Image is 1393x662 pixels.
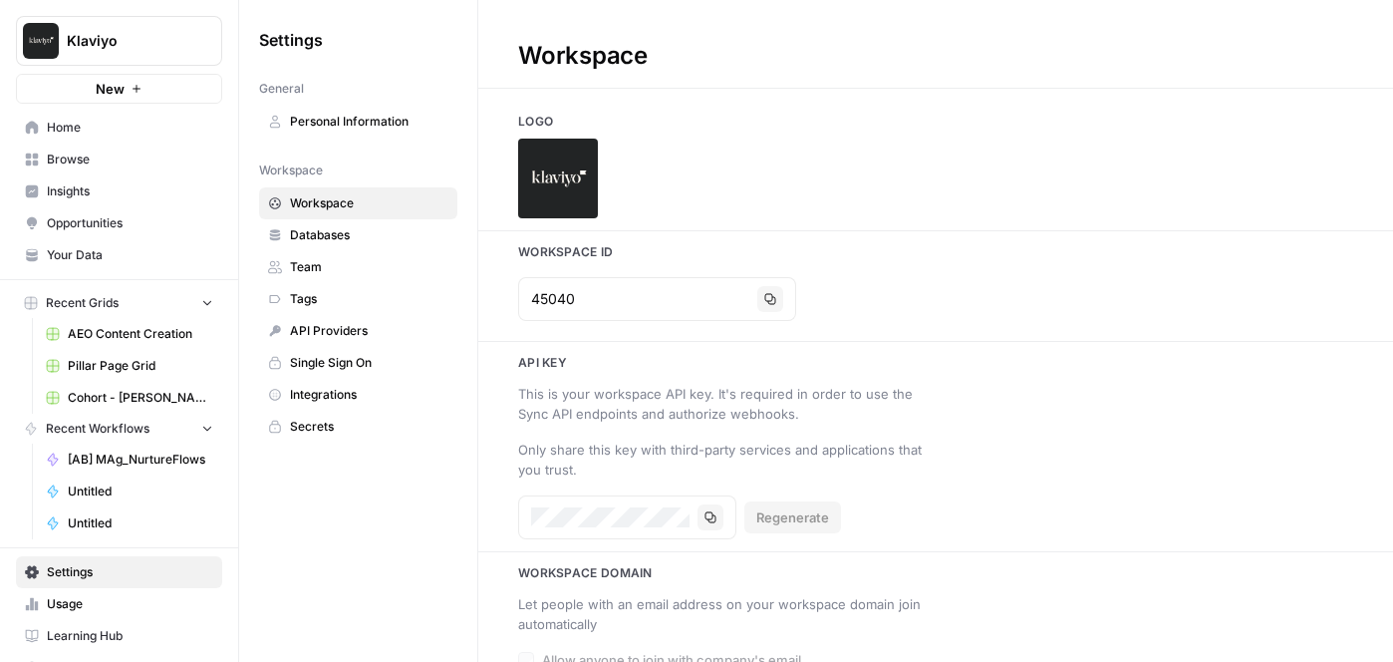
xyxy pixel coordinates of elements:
span: Usage [47,595,213,613]
span: Insights [47,182,213,200]
div: Let people with an email address on your workspace domain join automatically [518,594,936,634]
span: AEO Content Creation [68,325,213,343]
span: New [96,79,125,99]
span: Untitled [68,514,213,532]
a: Personal Information [259,106,457,138]
a: Browse [16,144,222,175]
button: New [16,74,222,104]
a: Single Sign On [259,347,457,379]
a: Secrets [259,411,457,443]
a: Workspace [259,187,457,219]
h3: Workspace Domain [478,564,1393,582]
span: Opportunities [47,214,213,232]
a: Databases [259,219,457,251]
a: Integrations [259,379,457,411]
span: Cohort - [PERSON_NAME] - Meta Description Generator Grid (1) [68,389,213,407]
div: Workspace [478,40,688,72]
span: Integrations [290,386,448,404]
a: Untitled [37,507,222,539]
button: Workspace: Klaviyo [16,16,222,66]
a: API Providers [259,315,457,347]
img: Company Logo [518,139,598,218]
button: Regenerate [744,501,841,533]
a: Settings [16,556,222,588]
span: Settings [259,28,323,52]
img: Klaviyo Logo [23,23,59,59]
a: Learning Hub [16,620,222,652]
span: Single Sign On [290,354,448,372]
a: Untitled [37,476,222,507]
span: Home [47,119,213,137]
span: Workspace [290,194,448,212]
a: Your Data [16,239,222,271]
button: Recent Workflows [16,414,222,444]
span: Settings [47,563,213,581]
a: Insights [16,175,222,207]
a: Opportunities [16,207,222,239]
span: Pillar Page Grid [68,357,213,375]
span: Tags [290,290,448,308]
a: Pillar Page Grid [37,350,222,382]
span: Team [290,258,448,276]
a: Cohort - [PERSON_NAME] - Meta Description Generator Grid (1) [37,382,222,414]
span: Personal Information [290,113,448,131]
div: This is your workspace API key. It's required in order to use the Sync API endpoints and authoriz... [518,384,936,424]
button: Recent Grids [16,288,222,318]
span: Browse [47,151,213,168]
span: General [259,80,304,98]
span: [AB] MAg_NurtureFlows [68,451,213,469]
a: [AB] MAg_NurtureFlows [37,444,222,476]
span: Recent Grids [46,294,119,312]
span: Klaviyo [67,31,187,51]
a: Usage [16,588,222,620]
h3: Logo [478,113,1393,131]
span: Untitled [68,483,213,500]
span: Learning Hub [47,627,213,645]
span: Your Data [47,246,213,264]
h3: Workspace Id [478,243,1393,261]
span: Secrets [290,418,448,436]
span: Recent Workflows [46,420,149,438]
a: AEO Content Creation [37,318,222,350]
span: Workspace [259,162,323,179]
a: Tags [259,283,457,315]
a: Home [16,112,222,144]
span: Regenerate [756,507,829,527]
div: Only share this key with third-party services and applications that you trust. [518,440,936,480]
span: Databases [290,226,448,244]
h3: Api key [478,354,1393,372]
span: API Providers [290,322,448,340]
a: Team [259,251,457,283]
